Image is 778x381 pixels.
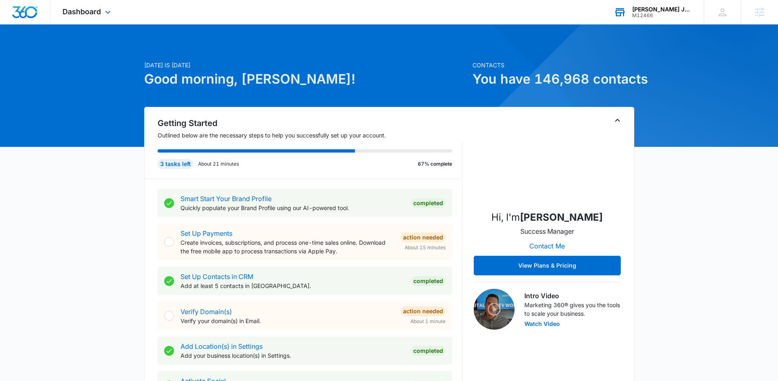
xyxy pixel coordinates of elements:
[158,131,462,140] p: Outlined below are the necessary steps to help you successfully set up your account.
[181,238,394,255] p: Create invoices, subscriptions, and process one-time sales online. Download the free mobile app t...
[181,229,232,237] a: Set Up Payments
[524,291,621,301] h3: Intro Video
[144,61,468,69] p: [DATE] is [DATE]
[181,342,263,350] a: Add Location(s) in Settings
[474,256,621,275] button: View Plans & Pricing
[181,281,404,290] p: Add at least 5 contacts in [GEOGRAPHIC_DATA].
[520,226,574,236] p: Success Manager
[524,301,621,318] p: Marketing 360® gives you the tools to scale your business.
[520,211,603,223] strong: [PERSON_NAME]
[181,272,253,281] a: Set Up Contacts in CRM
[144,69,468,89] h1: Good morning, [PERSON_NAME]!
[411,198,446,208] div: Completed
[181,204,404,212] p: Quickly populate your Brand Profile using our AI-powered tool.
[181,351,404,360] p: Add your business location(s) in Settings.
[401,233,446,242] div: Action Needed
[418,160,452,168] p: 67% complete
[158,159,193,169] div: 3 tasks left
[410,318,446,325] span: About 1 minute
[521,236,573,256] button: Contact Me
[405,244,446,251] span: About 15 minutes
[411,346,446,356] div: Completed
[62,7,101,16] span: Dashboard
[632,6,692,13] div: account name
[198,160,239,168] p: About 21 minutes
[181,308,232,316] a: Verify Domain(s)
[473,61,634,69] p: Contacts
[491,210,603,225] p: Hi, I'm
[181,317,394,325] p: Verify your domain(s) in Email.
[181,195,272,203] a: Smart Start Your Brand Profile
[158,117,462,129] h2: Getting Started
[411,276,446,286] div: Completed
[473,69,634,89] h1: You have 146,968 contacts
[524,321,560,327] button: Watch Video
[474,289,515,330] img: Intro Video
[632,13,692,18] div: account id
[506,122,588,204] img: Jamie Dagg
[613,115,622,125] button: Toggle Collapse
[401,306,446,316] div: Action Needed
